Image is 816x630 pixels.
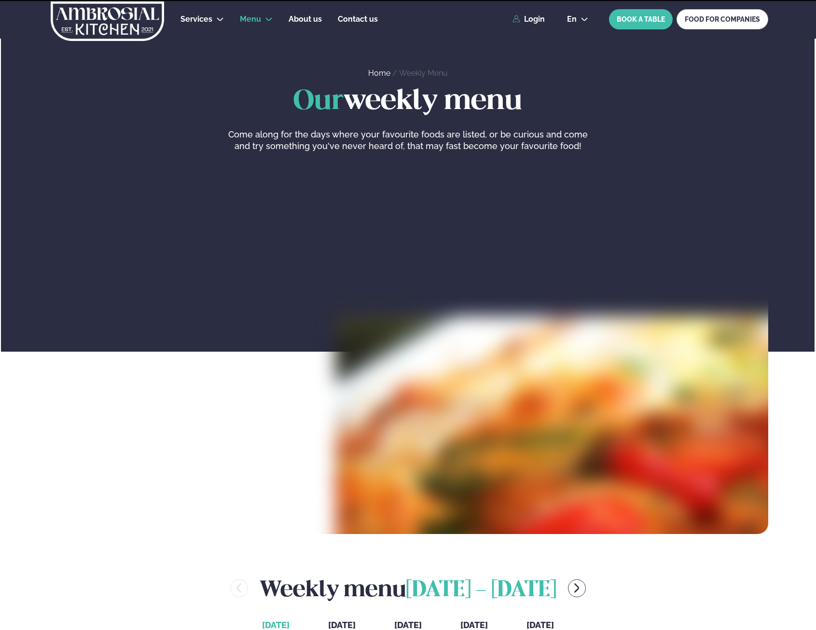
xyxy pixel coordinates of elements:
span: [DATE] - [DATE] [406,580,556,601]
span: [DATE] [460,620,488,630]
a: FOOD FOR COMPANIES [677,9,768,29]
a: Weekly Menu [399,68,448,78]
span: Services [180,14,212,24]
button: en [559,15,596,23]
span: en [567,15,577,23]
span: About us [289,14,322,24]
a: Menu [240,14,261,25]
span: [DATE] [394,620,422,630]
a: Contact us [338,14,378,25]
a: About us [289,14,322,25]
button: menu-btn-right [568,579,586,597]
button: BOOK A TABLE [609,9,673,29]
img: logo [50,1,165,41]
a: Login [512,15,545,24]
a: Services [180,14,212,25]
button: menu-btn-left [230,579,248,597]
a: Home [368,68,390,78]
span: Our [293,88,344,115]
p: Come along for the days where your favourite foods are listed, or be curious and come and try som... [225,129,590,152]
span: / [392,68,399,78]
span: [DATE] [526,620,554,630]
h1: weekly menu [48,86,768,117]
h2: Weekly menu [260,573,556,604]
span: [DATE] [328,620,356,630]
span: Contact us [338,14,378,24]
span: Menu [240,14,261,24]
